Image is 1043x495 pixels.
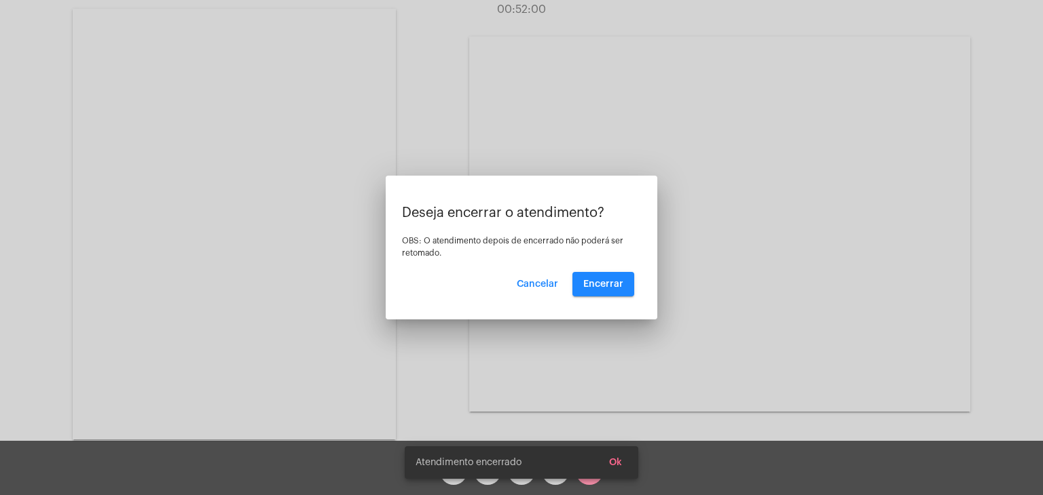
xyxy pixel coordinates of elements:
button: Cancelar [506,272,569,296]
p: Deseja encerrar o atendimento? [402,205,641,220]
button: Encerrar [572,272,634,296]
span: Cancelar [517,279,558,289]
span: 00:52:00 [497,4,546,15]
span: Ok [609,458,622,467]
span: OBS: O atendimento depois de encerrado não poderá ser retomado. [402,237,623,257]
span: Encerrar [583,279,623,289]
span: Atendimento encerrado [416,456,521,469]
